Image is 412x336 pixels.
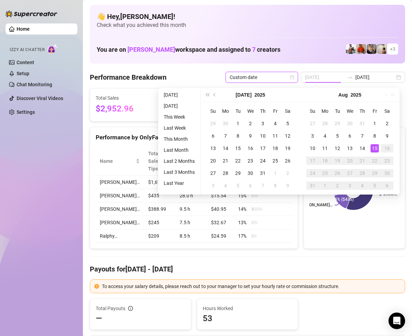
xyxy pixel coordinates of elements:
div: 27 [346,169,354,177]
div: 6 [246,181,255,190]
td: 28.0 h [175,189,207,202]
div: 16 [246,144,255,152]
div: 28 [358,169,366,177]
th: We [344,105,356,117]
td: 2025-07-25 [269,155,281,167]
div: 25 [271,157,279,165]
td: $209 [144,229,175,243]
td: 2025-07-02 [244,117,257,130]
td: 2025-08-02 [381,117,393,130]
div: 26 [333,169,342,177]
td: 2025-07-24 [257,155,269,167]
a: Setup [17,71,29,76]
td: 2025-08-22 [368,155,381,167]
img: AI Chatter [47,44,58,54]
td: 2025-08-21 [356,155,368,167]
input: End date [355,73,395,81]
td: 2025-07-05 [281,117,294,130]
td: 2025-09-01 [319,179,331,192]
div: 28 [221,169,230,177]
div: 8 [371,132,379,140]
div: 15 [234,144,242,152]
td: 2025-08-31 [306,179,319,192]
td: 2025-08-27 [344,167,356,179]
td: 2025-07-03 [257,117,269,130]
td: 8.5 h [175,229,207,243]
td: 2025-08-19 [331,155,344,167]
div: 5 [371,181,379,190]
div: 8 [234,132,242,140]
div: 24 [308,169,317,177]
span: 17 % [238,232,249,240]
li: Last Month [161,146,198,154]
td: $435 [144,189,175,202]
div: 12 [284,132,292,140]
td: 2025-08-10 [306,142,319,155]
td: 2025-08-26 [331,167,344,179]
td: 2025-08-16 [381,142,393,155]
div: 6 [383,181,391,190]
span: swap-right [347,75,353,80]
td: 2025-07-27 [207,167,219,179]
div: 30 [346,119,354,128]
li: This Week [161,113,198,121]
td: 2025-07-30 [244,167,257,179]
td: 2025-07-27 [306,117,319,130]
td: [PERSON_NAME]… [96,189,144,202]
div: 7 [259,181,267,190]
td: 2025-07-09 [244,130,257,142]
div: 29 [333,119,342,128]
div: 25 [321,169,329,177]
div: 31 [259,169,267,177]
span: info-circle [128,306,133,311]
td: 2025-08-28 [356,167,368,179]
td: 2025-07-08 [232,130,244,142]
td: 2025-08-12 [331,142,344,155]
td: 2025-09-06 [381,179,393,192]
span: [PERSON_NAME] [127,46,175,53]
span: 7 [252,46,256,53]
td: 2025-08-06 [244,179,257,192]
div: 11 [271,132,279,140]
td: 2025-09-03 [344,179,356,192]
td: 2025-07-28 [219,167,232,179]
td: 2025-07-01 [232,117,244,130]
div: 14 [358,144,366,152]
div: 19 [333,157,342,165]
td: 2025-07-26 [281,155,294,167]
div: 5 [333,132,342,140]
td: 2025-07-14 [219,142,232,155]
div: 20 [346,157,354,165]
div: 23 [383,157,391,165]
th: Th [356,105,368,117]
div: 6 [209,132,217,140]
a: Chat Monitoring [17,82,52,87]
th: Total Sales & Tips [144,147,175,176]
td: 2025-07-21 [219,155,232,167]
td: 2025-08-24 [306,167,319,179]
td: 2025-07-29 [331,117,344,130]
div: 18 [271,144,279,152]
td: 2025-09-04 [356,179,368,192]
div: 1 [371,119,379,128]
li: Last 2 Months [161,157,198,165]
td: 2025-07-22 [232,155,244,167]
td: 2025-08-29 [368,167,381,179]
li: Last Year [161,179,198,187]
td: 2025-07-31 [356,117,368,130]
div: 16 [383,144,391,152]
td: 2025-07-29 [232,167,244,179]
td: 2025-07-11 [269,130,281,142]
div: 3 [209,181,217,190]
li: Last Week [161,124,198,132]
th: Mo [319,105,331,117]
td: 2025-08-04 [319,130,331,142]
div: 22 [371,157,379,165]
td: 2025-07-04 [269,117,281,130]
span: 53 [203,313,293,324]
th: Tu [331,105,344,117]
td: 2025-07-31 [257,167,269,179]
td: 2025-08-25 [319,167,331,179]
input: Start date [305,73,344,81]
td: 2025-07-17 [257,142,269,155]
